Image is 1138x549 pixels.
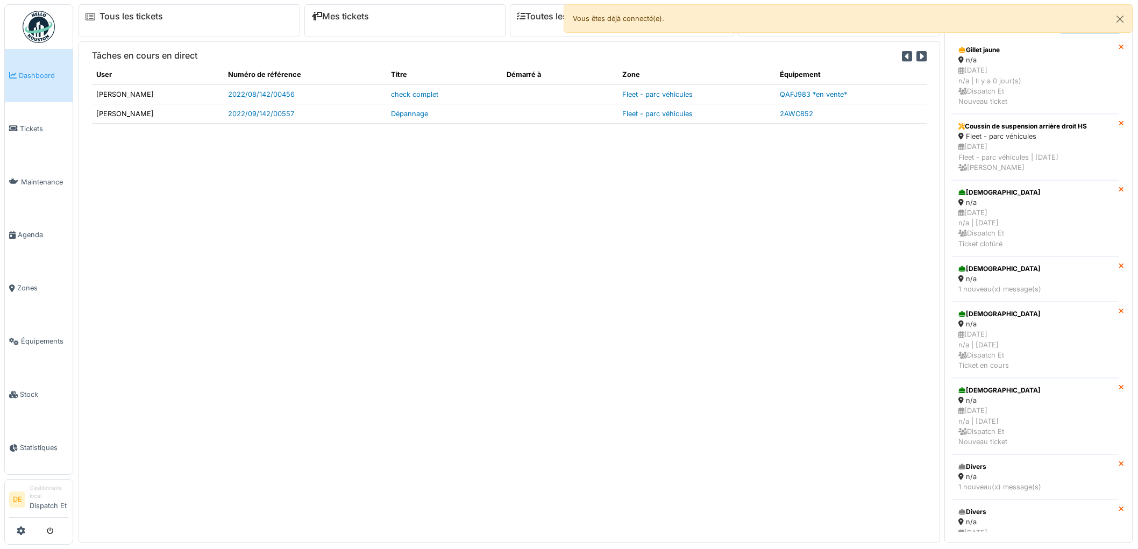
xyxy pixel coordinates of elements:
[958,131,1112,141] div: Fleet - parc véhicules
[958,264,1112,274] div: [DEMOGRAPHIC_DATA]
[9,484,68,518] a: DE Gestionnaire localDispatch Et
[958,197,1112,208] div: n/a
[1108,5,1132,33] button: Close
[958,395,1112,405] div: n/a
[23,11,55,43] img: Badge_color-CXgf-gQk.svg
[21,177,68,187] span: Maintenance
[30,484,68,501] div: Gestionnaire local
[958,405,1112,447] div: [DATE] n/a | [DATE] Dispatch Et Nouveau ticket
[951,38,1119,114] a: Gillet jaune n/a [DATE]n/a | Il y a 0 jour(s) Dispatch EtNouveau ticket
[951,256,1119,302] a: [DEMOGRAPHIC_DATA] n/a 1 nouveau(x) message(s)
[958,309,1112,319] div: [DEMOGRAPHIC_DATA]
[564,4,1133,33] div: Vous êtes déjà connecté(e).
[5,262,73,315] a: Zones
[958,188,1112,197] div: [DEMOGRAPHIC_DATA]
[622,90,693,98] a: Fleet - parc véhicules
[958,55,1112,65] div: n/a
[9,491,25,508] li: DE
[5,315,73,368] a: Équipements
[951,454,1119,500] a: Divers n/a 1 nouveau(x) message(s)
[958,386,1112,395] div: [DEMOGRAPHIC_DATA]
[228,90,295,98] a: 2022/08/142/00456
[30,484,68,515] li: Dispatch Et
[776,65,927,84] th: Équipement
[958,284,1112,294] div: 1 nouveau(x) message(s)
[387,65,502,84] th: Titre
[958,65,1112,106] div: [DATE] n/a | Il y a 0 jour(s) Dispatch Et Nouveau ticket
[951,302,1119,378] a: [DEMOGRAPHIC_DATA] n/a [DATE]n/a | [DATE] Dispatch EtTicket en cours
[618,65,776,84] th: Zone
[17,283,68,293] span: Zones
[311,11,369,22] a: Mes tickets
[958,141,1112,173] div: [DATE] Fleet - parc véhicules | [DATE] [PERSON_NAME]
[92,51,197,61] h6: Tâches en cours en direct
[5,421,73,474] a: Statistiques
[19,70,68,81] span: Dashboard
[5,155,73,209] a: Maintenance
[5,209,73,262] a: Agenda
[958,517,1112,527] div: n/a
[20,124,68,134] span: Tickets
[958,507,1112,517] div: Divers
[958,274,1112,284] div: n/a
[958,122,1112,131] div: Coussin de suspension arrière droit HS
[5,49,73,102] a: Dashboard
[502,65,618,84] th: Démarré à
[92,104,224,123] td: [PERSON_NAME]
[92,84,224,104] td: [PERSON_NAME]
[517,11,597,22] a: Toutes les tâches
[99,11,163,22] a: Tous les tickets
[391,90,438,98] a: check complet
[951,114,1119,180] a: Coussin de suspension arrière droit HS Fleet - parc véhicules [DATE]Fleet - parc véhicules | [DAT...
[20,443,68,453] span: Statistiques
[958,472,1112,482] div: n/a
[780,110,813,118] a: 2AWC852
[21,336,68,346] span: Équipements
[18,230,68,240] span: Agenda
[224,65,387,84] th: Numéro de référence
[951,180,1119,256] a: [DEMOGRAPHIC_DATA] n/a [DATE]n/a | [DATE] Dispatch EtTicket clotûré
[5,102,73,155] a: Tickets
[96,70,112,79] span: translation missing: fr.shared.user
[5,368,73,421] a: Stock
[622,110,693,118] a: Fleet - parc véhicules
[958,482,1112,492] div: 1 nouveau(x) message(s)
[958,462,1112,472] div: Divers
[780,90,847,98] a: QAFJ983 *en vente*
[958,45,1112,55] div: Gillet jaune
[20,389,68,400] span: Stock
[951,378,1119,454] a: [DEMOGRAPHIC_DATA] n/a [DATE]n/a | [DATE] Dispatch EtNouveau ticket
[391,110,428,118] a: Dépannage
[958,319,1112,329] div: n/a
[228,110,294,118] a: 2022/09/142/00557
[958,329,1112,370] div: [DATE] n/a | [DATE] Dispatch Et Ticket en cours
[958,208,1112,249] div: [DATE] n/a | [DATE] Dispatch Et Ticket clotûré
